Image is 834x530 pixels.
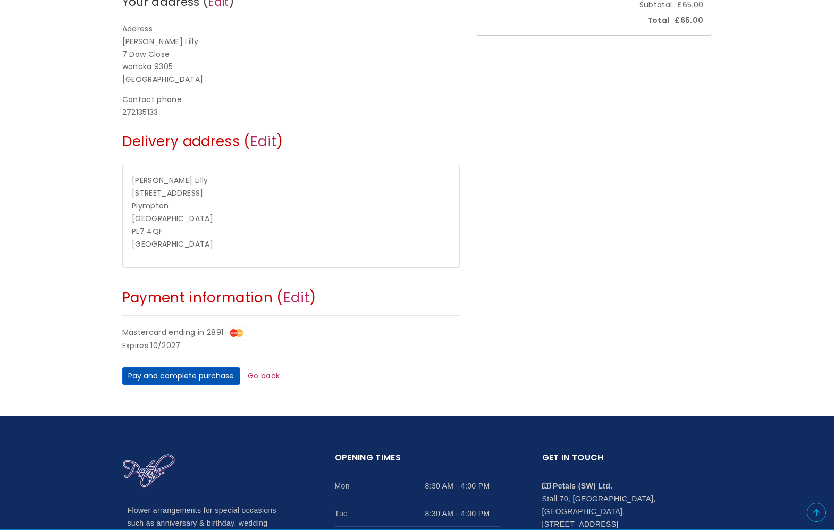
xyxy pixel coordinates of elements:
span: 8:30 AM - 4:00 PM [425,507,500,520]
img: Home [122,453,175,490]
span: wanaka [122,61,152,72]
span: [GEOGRAPHIC_DATA] [122,74,204,85]
span: Delivery address ( ) [122,132,283,151]
span: Plympton [132,200,169,211]
a: Edit [250,132,276,151]
span: PL7 4QF [132,226,163,237]
button: Pay and complete purchase [122,367,240,385]
li: Mon [335,472,500,499]
strong: Petals (SW) Ltd. [553,482,612,490]
a: Go back [248,370,280,381]
div: Contact phone [122,94,460,106]
h2: Get in touch [542,451,707,472]
span: Total [642,14,675,27]
span: Lilly [195,175,208,186]
a: Edit [283,288,309,307]
span: [GEOGRAPHIC_DATA] [132,239,213,249]
span: 9305 [154,61,173,72]
div: Mastercard ending in 2891 [122,326,460,340]
span: Lilly [185,36,198,47]
span: [GEOGRAPHIC_DATA] [132,213,213,224]
span: £65.00 [675,14,703,27]
span: [PERSON_NAME] [132,175,193,186]
div: 272135133 [122,106,460,119]
span: [STREET_ADDRESS] [132,188,204,198]
span: [PERSON_NAME] [122,36,183,47]
span: 7 Dow Close [122,49,170,60]
span: Payment information ( ) [122,288,316,307]
span: 8:30 AM - 4:00 PM [425,479,500,492]
div: Address [122,23,460,36]
li: Tue [335,499,500,527]
h2: Opening Times [335,451,500,472]
div: Expires 10/2027 [122,340,460,352]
